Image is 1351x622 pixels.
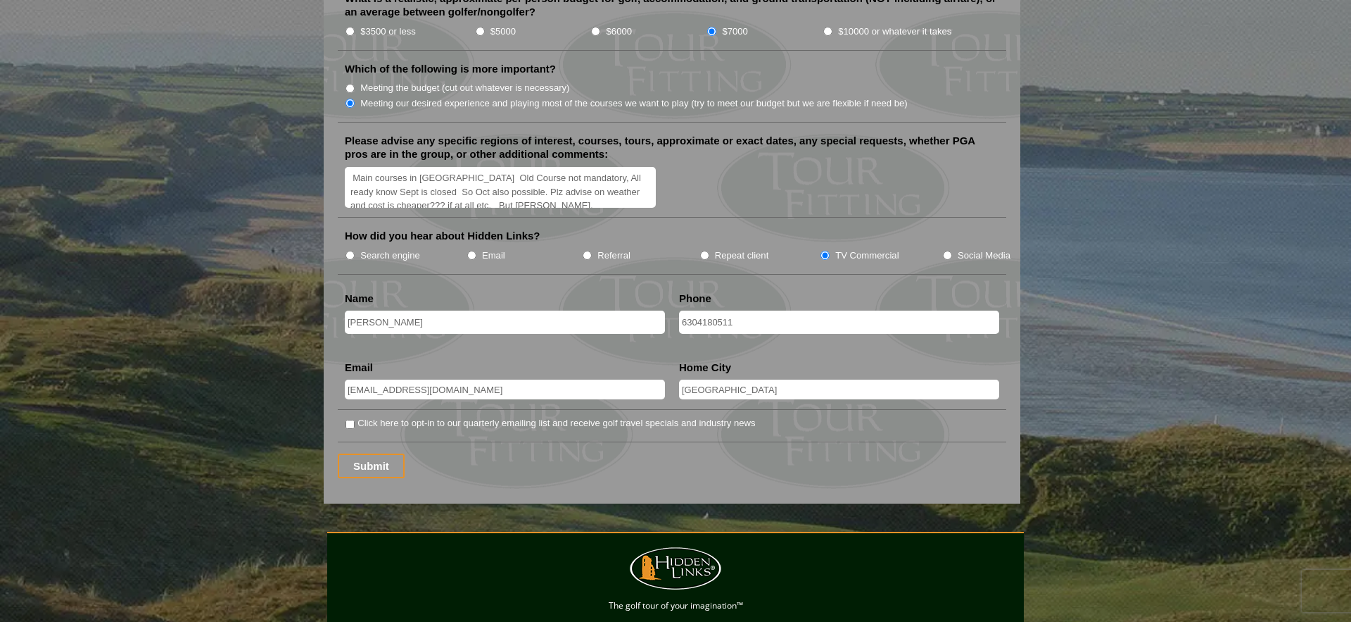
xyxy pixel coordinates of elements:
input: Submit [338,454,405,478]
label: Referral [597,249,630,263]
label: How did you hear about Hidden Links? [345,229,540,243]
label: $10000 or whatever it takes [838,25,951,39]
label: TV Commercial [835,249,899,263]
label: $3500 or less [360,25,416,39]
label: Name [345,292,374,306]
label: Meeting the budget (cut out whatever is necessary) [360,81,569,95]
label: Repeat client [715,249,769,263]
label: $7000 [722,25,747,39]
label: Email [345,361,373,375]
label: $6000 [607,25,632,39]
label: Which of the following is more important? [345,62,556,76]
label: Home City [679,361,731,375]
label: $5000 [490,25,516,39]
label: Meeting our desired experience and playing most of the courses we want to play (try to meet our b... [360,97,908,111]
p: The golf tour of your imagination™ [331,598,1020,614]
label: Social Media [958,249,1010,263]
label: Search engine [360,249,420,263]
label: Please advise any specific regions of interest, courses, tours, approximate or exact dates, any s... [345,134,999,161]
textarea: Main courses in [GEOGRAPHIC_DATA] Old Course not mandatory, All ready know Sept is closed So Oct ... [345,167,656,209]
label: Phone [679,292,711,306]
label: Email [482,249,505,263]
label: Click here to opt-in to our quarterly emailing list and receive golf travel specials and industry... [357,416,755,430]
